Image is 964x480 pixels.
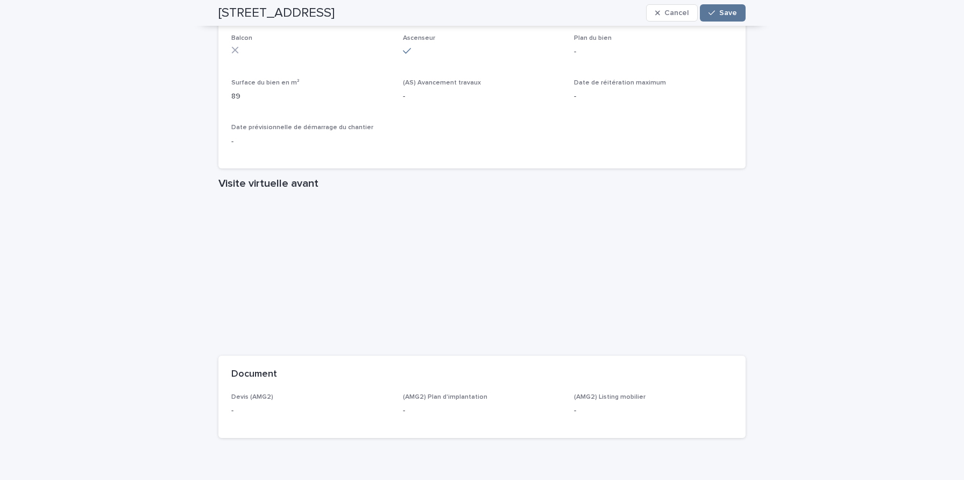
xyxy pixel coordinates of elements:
[231,369,277,380] h2: Document
[574,80,666,86] span: Date de réitération maximum
[403,91,562,102] p: -
[574,46,733,58] p: -
[218,194,746,356] iframe: Visite virtuelle avant
[231,35,252,41] span: Balcon
[664,9,689,17] span: Cancel
[646,4,698,22] button: Cancel
[719,9,737,17] span: Save
[574,394,646,400] span: (AMG2) Listing mobilier
[574,35,612,41] span: Plan du bien
[231,405,390,417] p: -
[403,80,481,86] span: (AS) Avancement travaux
[403,35,435,41] span: Ascenseur
[218,5,335,21] h2: [STREET_ADDRESS]
[574,91,733,102] p: -
[574,405,733,417] p: -
[231,80,300,86] span: Surface du bien en m²
[403,405,562,417] p: -
[231,136,390,147] p: -
[700,4,746,22] button: Save
[231,91,390,102] p: 89
[231,394,273,400] span: Devis (AMG2)
[218,177,746,190] h1: Visite virtuelle avant
[231,124,373,131] span: Date prévisionnelle de démarrage du chantier
[403,394,487,400] span: (AMG2) Plan d'implantation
